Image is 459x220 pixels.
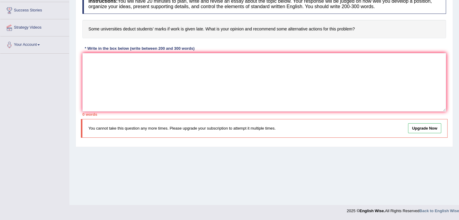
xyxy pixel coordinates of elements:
[88,125,353,131] p: You cannot take this question any more times. Please upgrade your subscription to attempt it mult...
[82,112,446,117] div: 0 words
[359,209,385,213] strong: English Wise.
[82,46,197,52] div: * Write in the box below (write between 200 and 300 words)
[419,209,459,213] a: Back to English Wise
[0,36,69,52] a: Your Account
[347,205,459,214] div: 2025 © All Rights Reserved
[82,20,446,38] h4: Some universities deduct students’ marks if work is given late. What is your opinion and recommen...
[0,19,69,34] a: Strategy Videos
[408,123,441,133] a: Upgrade Now
[0,2,69,17] a: Success Stories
